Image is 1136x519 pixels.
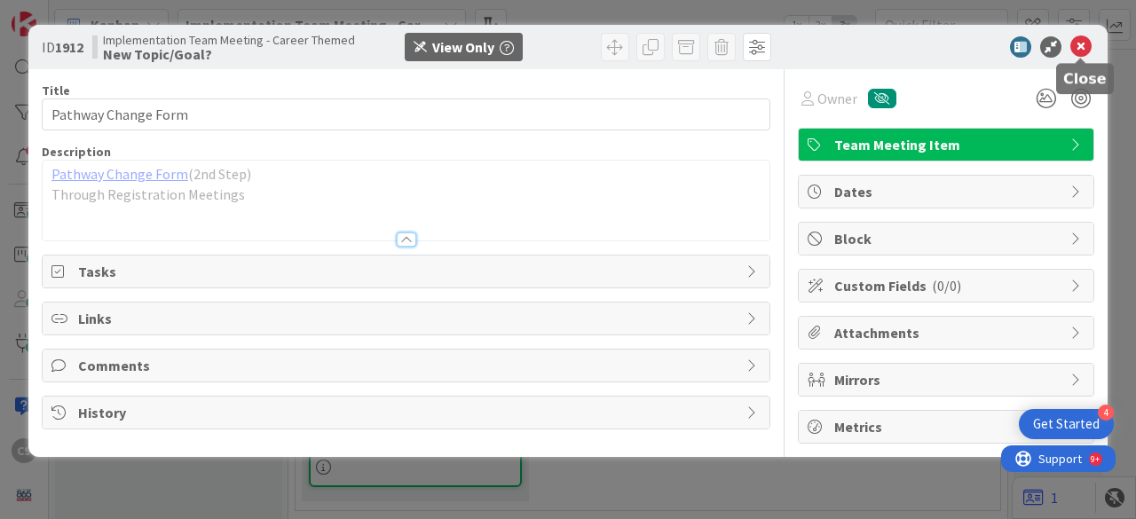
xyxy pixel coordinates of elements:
div: 9+ [90,7,99,21]
p: (2nd Step) [51,164,761,185]
div: View Only [432,36,494,58]
span: Block [834,228,1061,249]
div: Get Started [1033,415,1100,433]
span: Description [42,144,111,160]
div: Open Get Started checklist, remaining modules: 4 [1019,409,1114,439]
label: Title [42,83,70,98]
h5: Close [1063,70,1107,87]
span: Dates [834,181,1061,202]
span: Team Meeting Item [834,134,1061,155]
span: Comments [78,355,738,376]
span: Mirrors [834,369,1061,390]
span: Links [78,308,738,329]
span: History [78,402,738,423]
span: Owner [817,88,857,109]
span: ID [42,36,83,58]
a: Pathway Change Form [51,165,188,183]
p: Through Registration Meetings [51,185,761,205]
span: Tasks [78,261,738,282]
span: ( 0/0 ) [932,277,961,295]
div: 4 [1098,405,1114,421]
b: New Topic/Goal? [103,47,355,61]
input: type card name here... [42,98,770,130]
span: Implementation Team Meeting - Career Themed [103,33,355,47]
span: Support [37,3,81,24]
span: Metrics [834,416,1061,437]
span: Attachments [834,322,1061,343]
b: 1912 [55,38,83,56]
span: Custom Fields [834,275,1061,296]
